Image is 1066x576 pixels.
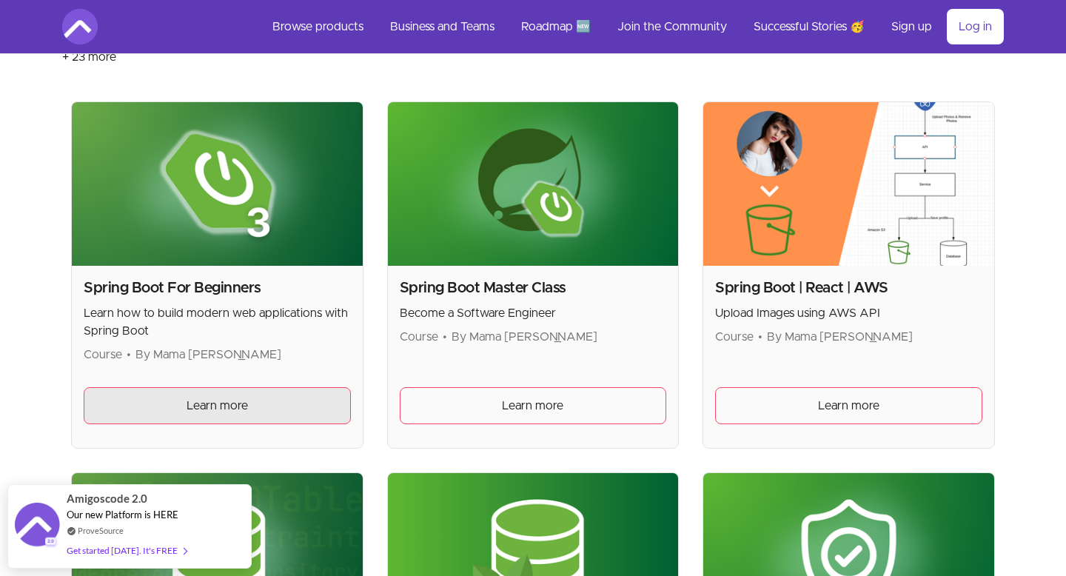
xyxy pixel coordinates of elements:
h2: Spring Boot Master Class [400,278,667,298]
img: Product image for Spring Boot | React | AWS [703,102,994,266]
img: Product image for Spring Boot Master Class [388,102,679,266]
img: provesource social proof notification image [15,503,59,551]
h2: Spring Boot For Beginners [84,278,351,298]
img: Amigoscode logo [62,9,98,44]
span: Learn more [187,397,248,415]
span: By Mama [PERSON_NAME] [767,331,913,343]
span: Course [400,331,438,343]
span: By Mama [PERSON_NAME] [135,349,281,361]
span: By Mama [PERSON_NAME] [452,331,597,343]
a: Learn more [400,387,667,424]
a: Log in [947,9,1004,44]
span: Learn more [502,397,563,415]
a: ProveSource [78,524,124,537]
h2: Spring Boot | React | AWS [715,278,982,298]
span: Course [84,349,122,361]
a: Roadmap 🆕 [509,9,603,44]
span: • [758,331,762,343]
span: • [443,331,447,343]
a: Learn more [84,387,351,424]
a: Sign up [879,9,944,44]
span: Course [715,331,754,343]
span: Our new Platform is HERE [67,509,178,520]
span: Amigoscode 2.0 [67,490,147,507]
span: • [127,349,131,361]
img: Product image for Spring Boot For Beginners [72,102,363,266]
button: + 23 more [62,36,116,78]
a: Browse products [261,9,375,44]
a: Join the Community [606,9,739,44]
span: Learn more [818,397,879,415]
p: Become a Software Engineer [400,304,667,322]
nav: Main [261,9,1004,44]
p: Learn how to build modern web applications with Spring Boot [84,304,351,340]
a: Learn more [715,387,982,424]
a: Successful Stories 🥳 [742,9,876,44]
a: Business and Teams [378,9,506,44]
div: Get started [DATE]. It's FREE [67,542,187,559]
p: Upload Images using AWS API [715,304,982,322]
